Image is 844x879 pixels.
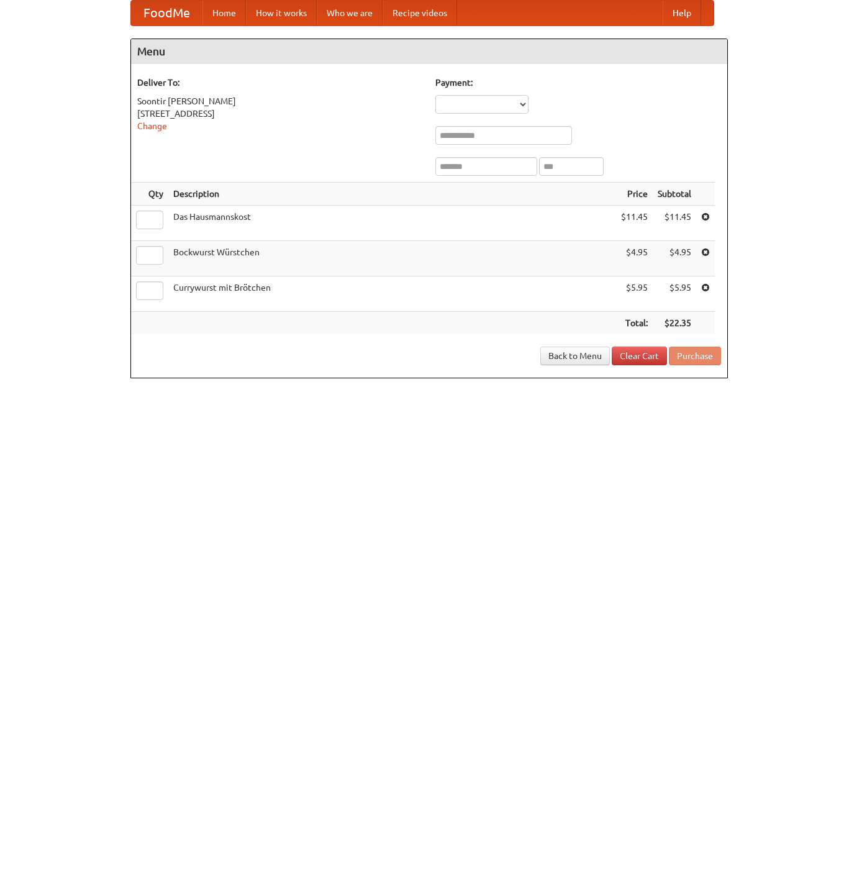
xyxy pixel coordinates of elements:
[168,241,616,276] td: Bockwurst Würstchen
[616,183,653,206] th: Price
[663,1,701,25] a: Help
[616,206,653,241] td: $11.45
[317,1,383,25] a: Who we are
[168,183,616,206] th: Description
[246,1,317,25] a: How it works
[131,39,727,64] h4: Menu
[669,347,721,365] button: Purchase
[435,76,721,89] h5: Payment:
[653,183,696,206] th: Subtotal
[616,276,653,312] td: $5.95
[653,312,696,335] th: $22.35
[616,241,653,276] td: $4.95
[131,1,202,25] a: FoodMe
[131,183,168,206] th: Qty
[653,276,696,312] td: $5.95
[616,312,653,335] th: Total:
[383,1,457,25] a: Recipe videos
[653,206,696,241] td: $11.45
[137,107,423,120] div: [STREET_ADDRESS]
[137,121,167,131] a: Change
[137,95,423,107] div: Soontir [PERSON_NAME]
[612,347,667,365] a: Clear Cart
[540,347,610,365] a: Back to Menu
[137,76,423,89] h5: Deliver To:
[653,241,696,276] td: $4.95
[168,206,616,241] td: Das Hausmannskost
[202,1,246,25] a: Home
[168,276,616,312] td: Currywurst mit Brötchen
